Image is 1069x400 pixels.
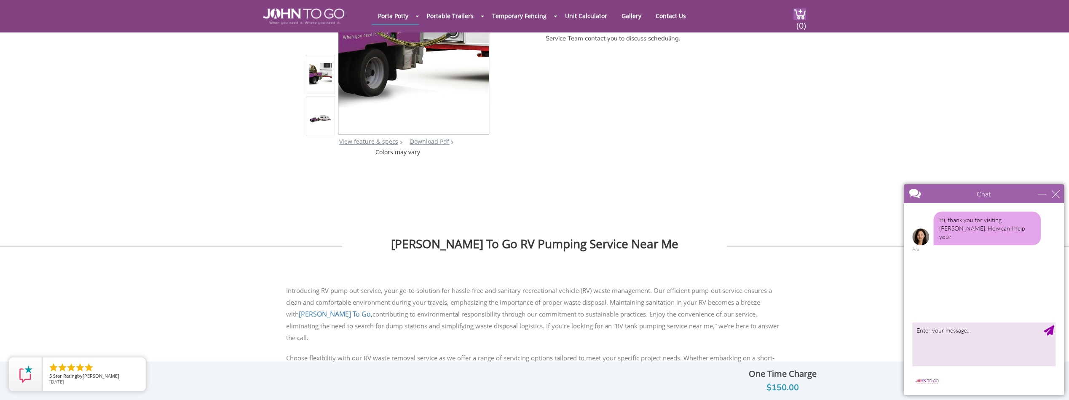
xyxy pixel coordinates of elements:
[645,381,921,395] div: $150.00
[615,8,648,24] a: Gallery
[372,8,415,24] a: Porta Potty
[84,362,94,373] li: 
[649,8,692,24] a: Contact Us
[796,13,806,31] span: (0)
[17,366,34,383] img: Review Rating
[793,8,806,20] img: cart a
[49,373,52,379] span: 5
[486,8,553,24] a: Temporary Fencing
[559,8,614,24] a: Unit Calculator
[309,63,332,86] img: Product
[286,350,783,378] p: Choose flexibility with our RV waste removal service as we offer a range of servicing options tai...
[299,309,372,319] a: [PERSON_NAME] To Go,
[309,114,332,123] img: Product
[53,373,77,379] span: Star Rating
[410,137,449,145] a: Download Pdf
[83,373,119,379] span: [PERSON_NAME]
[49,379,64,385] span: [DATE]
[400,140,402,144] img: right arrow icon
[339,137,398,145] a: View feature & specs
[263,8,344,24] img: JOHN to go
[48,362,59,373] li: 
[541,25,777,43] label: Do you need RV servicing on a routine basis? Check here to have our Customer Service Team contact...
[421,8,480,24] a: Portable Trailers
[75,362,85,373] li: 
[57,362,67,373] li: 
[306,148,490,156] div: Colors may vary
[451,140,453,144] img: chevron.png
[645,367,921,381] div: One Time Charge
[49,373,139,379] span: by
[286,282,783,346] p: Introducing RV pump out service, your go-to solution for hassle-free and sanitary recreational ve...
[899,179,1069,400] iframe: Live Chat Box
[66,362,76,373] li: 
